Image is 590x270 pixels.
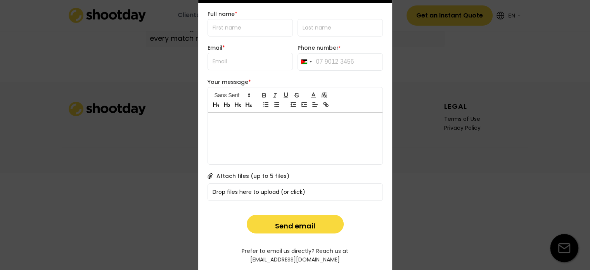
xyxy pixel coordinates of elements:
[298,54,314,70] button: Selected country
[298,19,383,37] input: Last name
[298,44,383,52] div: Phone number
[250,256,340,264] div: [EMAIL_ADDRESS][DOMAIN_NAME]
[208,10,383,17] div: Full name
[208,184,383,200] div: Drop files here to upload (or click)
[310,100,320,109] span: Text alignment
[308,91,319,100] span: Font color
[247,215,344,233] button: Send email
[211,91,253,100] span: Font
[208,44,289,51] div: Email
[208,19,293,37] input: First name
[242,247,348,255] div: Prefer to email us directly? Reach us at
[208,173,213,179] img: Icon%20metro-attachment.svg
[208,78,383,85] div: Your message
[208,53,293,70] input: Email
[216,172,289,179] div: Attach files (up to 5 files)
[298,53,383,71] input: 07 9012 3456
[319,91,330,100] span: Highlight color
